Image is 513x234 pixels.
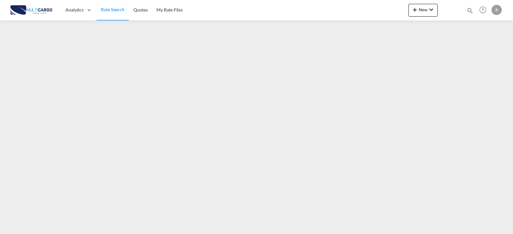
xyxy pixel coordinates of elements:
[411,6,419,13] md-icon: icon-plus 400-fg
[477,4,488,15] span: Help
[133,7,147,12] span: Quotes
[467,7,474,14] md-icon: icon-magnify
[10,3,53,17] img: 82db67801a5411eeacfdbd8acfa81e61.png
[408,4,438,17] button: icon-plus 400-fgNewicon-chevron-down
[477,4,492,16] div: Help
[156,7,183,12] span: My Rate Files
[65,7,84,13] span: Analytics
[467,7,474,17] div: icon-magnify
[492,5,502,15] div: R
[411,7,435,12] span: New
[427,6,435,13] md-icon: icon-chevron-down
[101,7,124,12] span: Rate Search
